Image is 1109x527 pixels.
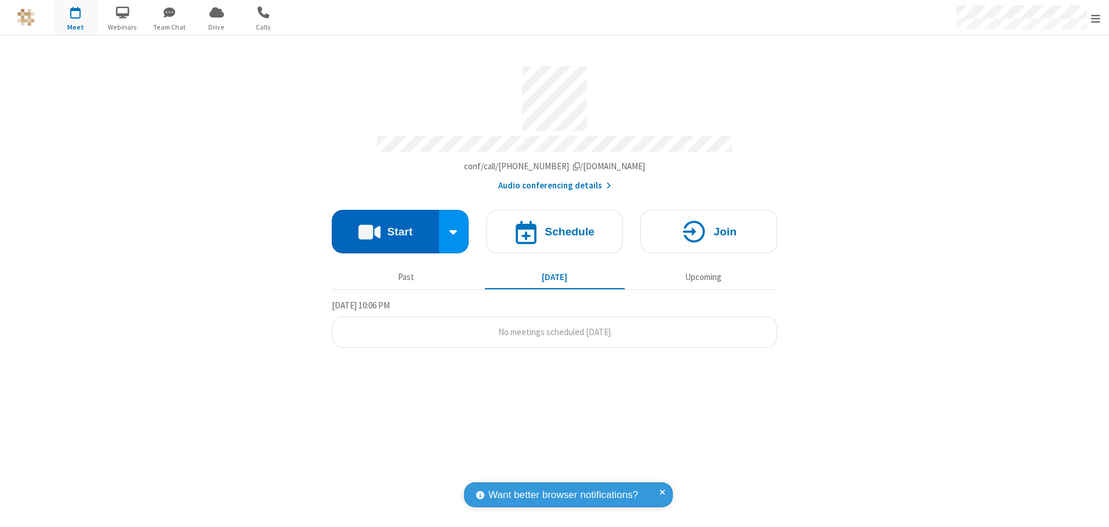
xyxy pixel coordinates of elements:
span: Want better browser notifications? [488,488,638,503]
button: Audio conferencing details [498,179,611,192]
button: Copy my meeting room linkCopy my meeting room link [464,160,646,173]
div: Start conference options [439,210,469,253]
img: QA Selenium DO NOT DELETE OR CHANGE [17,9,35,26]
h4: Schedule [545,226,595,237]
button: Schedule [486,210,623,253]
button: Join [640,210,777,253]
span: [DATE] 10:06 PM [332,300,390,311]
span: No meetings scheduled [DATE] [498,326,611,337]
span: Webinars [101,22,144,32]
span: Team Chat [148,22,191,32]
h4: Start [387,226,412,237]
button: Start [332,210,439,253]
span: Calls [242,22,285,32]
h4: Join [713,226,737,237]
span: Drive [195,22,238,32]
button: Upcoming [633,266,773,288]
section: Account details [332,57,777,192]
button: Past [336,266,476,288]
section: Today's Meetings [332,299,777,348]
span: Copy my meeting room link [464,161,646,172]
span: Meet [54,22,97,32]
button: [DATE] [485,266,625,288]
